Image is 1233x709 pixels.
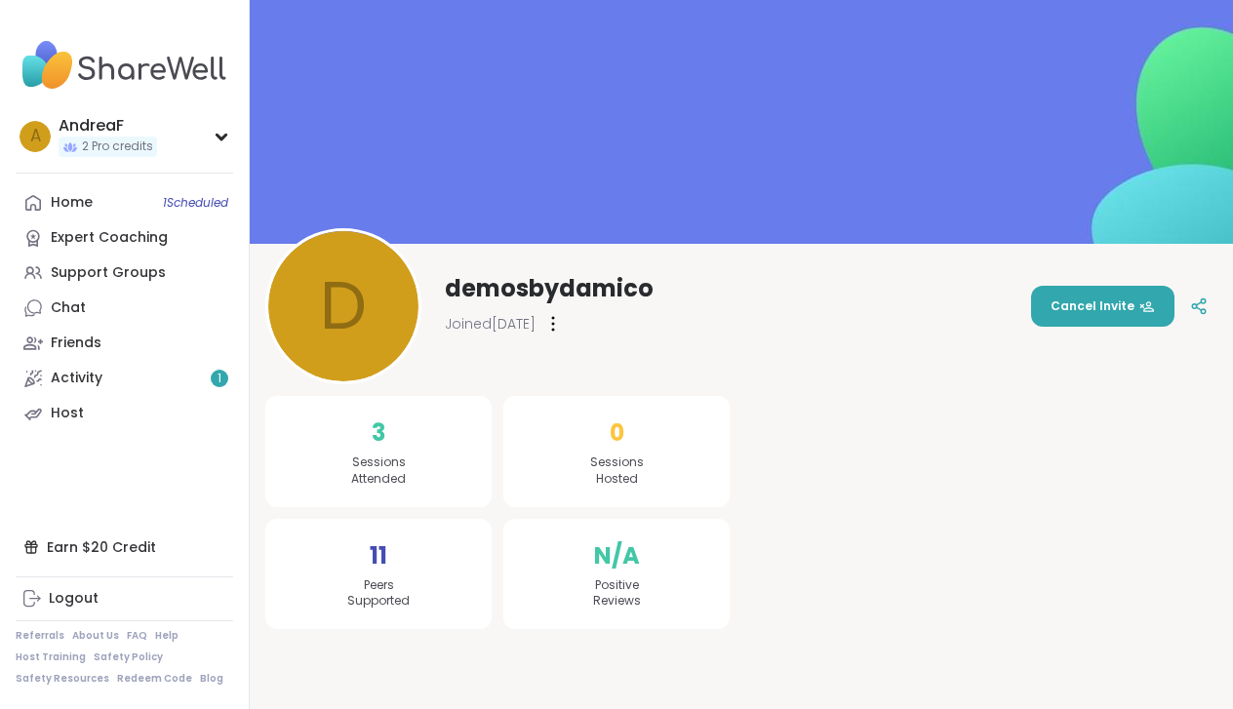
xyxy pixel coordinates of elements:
[16,31,233,99] img: ShareWell Nav Logo
[16,396,233,431] a: Host
[16,530,233,565] div: Earn $20 Credit
[51,334,101,353] div: Friends
[16,291,233,326] a: Chat
[51,369,102,388] div: Activity
[590,454,644,488] span: Sessions Hosted
[16,650,86,664] a: Host Training
[51,263,166,283] div: Support Groups
[320,256,367,356] span: d
[117,672,192,686] a: Redeem Code
[51,404,84,423] div: Host
[16,581,233,616] a: Logout
[200,672,223,686] a: Blog
[51,193,93,213] div: Home
[351,454,406,488] span: Sessions Attended
[127,629,147,643] a: FAQ
[16,326,233,361] a: Friends
[16,361,233,396] a: Activity1
[445,273,654,304] span: demosbydamico
[594,538,640,573] span: N/A
[610,415,624,451] span: 0
[347,577,410,611] span: Peers Supported
[372,415,385,451] span: 3
[72,629,119,643] a: About Us
[16,629,64,643] a: Referrals
[445,314,536,334] span: Joined [DATE]
[1031,286,1174,327] button: Cancel Invite
[16,185,233,220] a: Home1Scheduled
[593,577,641,611] span: Positive Reviews
[51,228,168,248] div: Expert Coaching
[94,650,163,664] a: Safety Policy
[370,538,387,573] span: 11
[16,220,233,256] a: Expert Coaching
[30,124,41,149] span: A
[59,115,157,137] div: AndreaF
[163,195,228,211] span: 1 Scheduled
[1051,297,1155,315] span: Cancel Invite
[49,589,99,609] div: Logout
[16,256,233,291] a: Support Groups
[16,672,109,686] a: Safety Resources
[155,629,179,643] a: Help
[51,298,86,318] div: Chat
[82,138,153,155] span: 2 Pro credits
[218,371,221,387] span: 1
